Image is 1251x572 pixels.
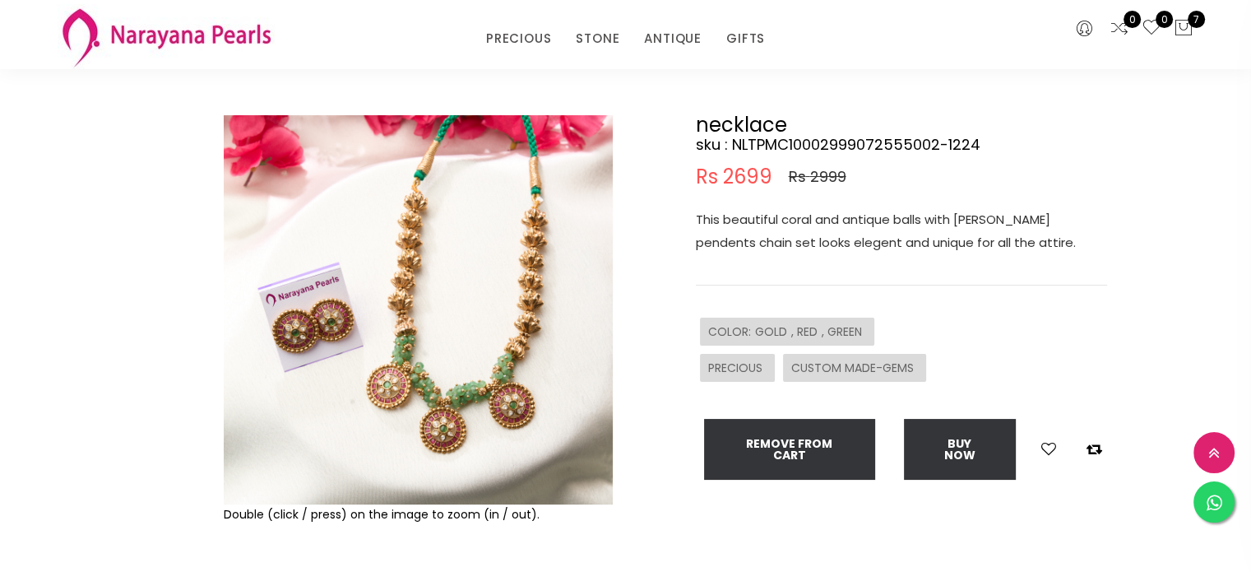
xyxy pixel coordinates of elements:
button: 7 [1174,18,1193,40]
span: Rs 2699 [696,167,772,187]
a: ANTIQUE [644,26,702,51]
span: 0 [1156,11,1173,28]
a: 0 [1142,18,1161,40]
span: Rs 2999 [789,167,846,187]
button: Add to wishlist [1036,439,1061,460]
img: Example [224,115,613,505]
p: This beautiful coral and antique balls with [PERSON_NAME] pendents chain set looks elegent and un... [696,208,1107,254]
button: Add to compare [1082,439,1107,460]
span: CUSTOM MADE-GEMS [791,360,918,376]
span: GOLD [755,323,791,340]
button: Buy now [904,419,1016,480]
a: STONE [576,26,619,51]
a: GIFTS [726,26,765,51]
span: COLOR : [708,323,755,340]
span: PRECIOUS [708,360,767,376]
h2: necklace [696,115,1107,135]
h4: sku : NLTPMC10002999072555002-1224 [696,135,1107,155]
a: 0 [1110,18,1129,40]
span: , RED [791,323,822,340]
button: Remove from cart [704,419,875,480]
span: , GREEN [822,323,866,340]
a: PRECIOUS [486,26,551,51]
span: 7 [1188,11,1205,28]
span: 0 [1124,11,1141,28]
div: Double (click / press) on the image to zoom (in / out). [224,505,613,524]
